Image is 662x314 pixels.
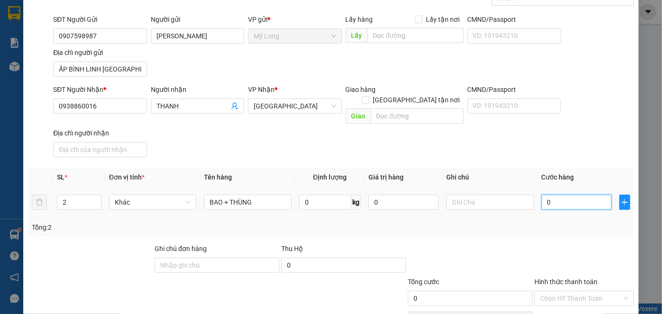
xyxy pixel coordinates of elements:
label: Hình thức thanh toán [534,278,598,286]
span: Nhận: [111,8,134,18]
div: ẤP 2B BÌNH HÀNG [GEOGRAPHIC_DATA] [8,44,104,67]
div: [GEOGRAPHIC_DATA] [111,8,207,29]
div: CMND/Passport [468,84,561,95]
div: Mỹ Long [8,8,104,19]
label: Ghi chú đơn hàng [155,245,207,252]
input: Dọc đường [371,108,464,124]
div: [PERSON_NAME] [111,29,207,41]
span: Tổng cước [408,278,439,286]
div: 0767489908 [8,31,104,44]
input: Địa chỉ của người gửi [53,62,147,77]
div: Địa chỉ người nhận [53,128,147,138]
div: Địa chỉ người gửi [53,47,147,58]
div: CMND/Passport [468,14,561,25]
input: Dọc đường [368,28,464,43]
input: Địa chỉ của người nhận [53,142,147,157]
span: Định lượng [313,173,347,181]
div: Người nhận [151,84,244,95]
input: 0 [368,195,439,210]
th: Ghi chú [442,168,538,187]
div: SĐT Người Nhận [53,84,147,95]
input: Ghi Chú [446,195,534,210]
span: Mỹ Long [254,29,336,43]
span: Lấy [346,28,368,43]
button: delete [32,195,47,210]
div: VP gửi [248,14,341,25]
span: kg [351,195,361,210]
input: Ghi chú đơn hàng [155,258,279,273]
div: SĐT Người Gửi [53,14,147,25]
button: plus [619,195,631,210]
span: Cước hàng [542,173,574,181]
span: Khác [115,195,191,209]
span: Giá trị hàng [368,173,404,181]
span: VP Nhận [248,86,275,93]
span: Lấy tận nơi [423,14,464,25]
span: Giao [346,108,371,124]
span: plus [620,198,630,206]
span: Gửi: [8,9,23,19]
span: Lấy hàng [346,16,373,23]
span: [GEOGRAPHIC_DATA] tận nơi [369,95,464,105]
div: 0833017943 [111,41,207,54]
span: Đơn vị tính [109,173,145,181]
span: Tên hàng [204,173,232,181]
input: VD: Bàn, Ghế [204,195,292,210]
span: Thu Hộ [281,245,303,252]
div: Người gửi [151,14,244,25]
span: Sài Gòn [254,99,336,113]
div: [PERSON_NAME] [8,19,104,31]
span: Giao hàng [346,86,376,93]
span: user-add [231,102,239,110]
span: SL [57,173,64,181]
div: Tổng: 2 [32,222,256,233]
